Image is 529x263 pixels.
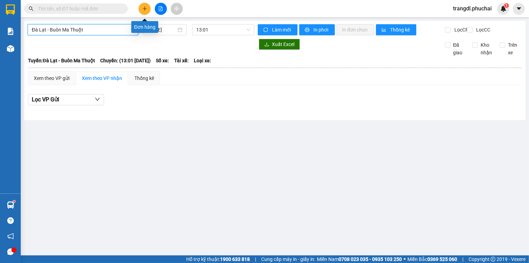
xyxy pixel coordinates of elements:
span: notification [7,233,14,239]
span: | [255,255,256,263]
strong: 0369 525 060 [427,256,457,262]
span: In phơi [313,26,329,34]
span: plus [142,6,147,11]
span: Hỗ trợ kỹ thuật: [186,255,250,263]
button: syncLàm mới [258,24,297,35]
span: Trên xe [505,41,522,56]
button: caret-down [513,3,525,15]
span: Kho nhận [478,41,495,56]
span: file-add [158,6,163,11]
sup: 1 [13,200,15,202]
span: Làm mới [272,26,292,34]
button: aim [171,3,183,15]
span: 1 [505,3,508,8]
img: logo-vxr [6,4,15,15]
span: trangdl.phuchai [447,4,497,13]
img: warehouse-icon [7,45,14,52]
span: aim [174,6,179,11]
span: Số xe: [156,57,169,64]
span: caret-down [516,6,522,12]
img: solution-icon [7,28,14,35]
span: Đã giao [451,41,467,56]
button: In đơn chọn [337,24,374,35]
span: 13:01 [196,25,250,35]
span: message [7,248,14,255]
span: Đà Lạt - Buôn Ma Thuột [32,25,134,35]
span: Tài xế: [174,57,189,64]
img: icon-new-feature [500,6,507,12]
input: Tìm tên, số ĐT hoặc mã đơn [38,5,120,12]
span: printer [305,27,311,33]
span: Miền Nam [317,255,402,263]
button: downloadXuất Excel [259,39,300,50]
span: Lọc CC [474,26,492,34]
span: down [95,97,100,102]
span: Lọc CR [452,26,470,34]
img: warehouse-icon [7,201,14,209]
strong: 0708 023 035 - 0935 103 250 [339,256,402,262]
span: Loại xe: [194,57,211,64]
span: Lọc VP Gửi [32,95,59,104]
span: question-circle [7,217,14,224]
span: | [462,255,463,263]
span: ⚪️ [404,258,406,261]
button: file-add [155,3,167,15]
input: 15/08/2025 [148,26,176,34]
button: bar-chartThống kê [376,24,416,35]
span: copyright [491,257,495,262]
span: Thống kê [390,26,411,34]
span: bar-chart [381,27,387,33]
div: Xem theo VP gửi [34,74,69,82]
button: Lọc VP Gửi [28,94,104,105]
b: Tuyến: Đà Lạt - Buôn Ma Thuột [28,58,95,63]
span: Chuyến: (13:01 [DATE]) [100,57,151,64]
button: printerIn phơi [299,24,335,35]
div: Thống kê [134,74,154,82]
span: search [29,6,34,11]
span: Miền Bắc [407,255,457,263]
button: plus [139,3,151,15]
span: sync [263,27,269,33]
span: Cung cấp máy in - giấy in: [261,255,315,263]
strong: 1900 633 818 [220,256,250,262]
sup: 1 [504,3,509,8]
div: Xem theo VP nhận [82,74,122,82]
